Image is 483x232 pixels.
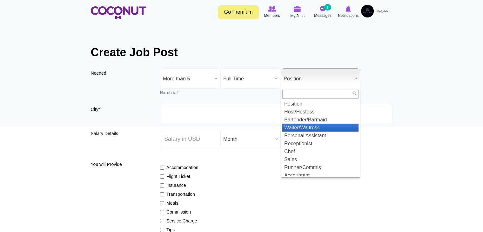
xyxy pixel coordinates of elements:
[282,100,359,108] li: Position
[160,129,220,149] input: Salary in USD
[160,164,206,171] label: Accommodation
[160,200,206,206] label: Meals
[160,173,206,180] label: Flight Ticket
[91,6,146,19] img: Home
[282,108,359,116] li: Host/Hostess
[91,131,118,136] span: Salary Details
[163,69,212,89] span: More than 5
[282,124,359,132] li: Waiter/Waitress
[160,174,164,179] input: Flight Ticket
[282,140,359,147] li: Receptionist
[282,147,359,155] li: Chef
[264,12,280,19] span: Members
[160,228,164,232] input: Tips
[160,192,164,196] input: Transportation
[160,166,164,170] input: Accommodation
[338,12,359,19] span: Notifications
[91,46,392,59] h1: Create Job Post
[284,69,352,89] span: Position
[91,106,151,117] label: City
[282,171,359,179] li: Accountant
[160,182,206,188] label: Insurance
[282,155,359,163] li: Sales
[320,6,326,12] img: Messages
[324,4,331,10] small: 1
[294,6,301,12] img: My Jobs
[268,6,276,12] img: Browse Members
[282,132,359,140] li: Personal Assistant
[259,5,285,19] a: Browse Members Members
[160,191,206,197] label: Transportation
[345,6,351,12] img: Notifications
[282,163,359,171] li: Runner/Commis
[282,116,359,124] li: Bartender/Barmaid
[160,210,164,214] input: Commission
[336,5,361,19] a: Notifications Notifications
[91,161,151,167] label: You will Provide
[290,13,305,19] span: My Jobs
[223,69,272,89] span: Full Time
[160,201,164,205] input: Meals
[310,5,336,19] a: Messages Messages 1
[160,183,164,188] input: Insurance
[314,12,332,19] span: Messages
[160,219,164,223] input: Service Charge
[285,5,310,20] a: My Jobs My Jobs
[98,107,100,112] span: This field is required.
[91,71,106,76] span: Needed
[160,218,206,224] label: Service Charge
[160,209,206,215] label: Commission
[374,5,392,17] a: العربية
[160,90,220,96] div: No. of staff
[223,129,272,149] span: Month
[218,5,259,19] a: Go Premium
